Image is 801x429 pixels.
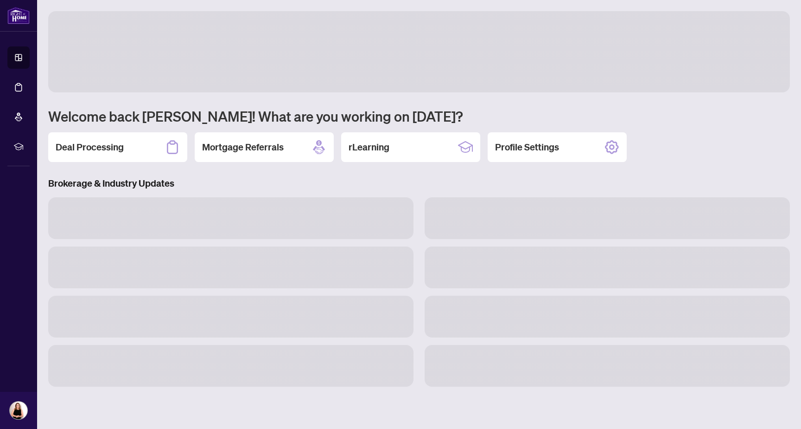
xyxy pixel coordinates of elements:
[48,177,790,190] h3: Brokerage & Industry Updates
[10,402,27,419] img: Profile Icon
[48,107,790,125] h1: Welcome back [PERSON_NAME]! What are you working on [DATE]?
[349,141,389,154] h2: rLearning
[7,7,30,24] img: logo
[202,141,284,154] h2: Mortgage Referrals
[56,141,124,154] h2: Deal Processing
[495,141,559,154] h2: Profile Settings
